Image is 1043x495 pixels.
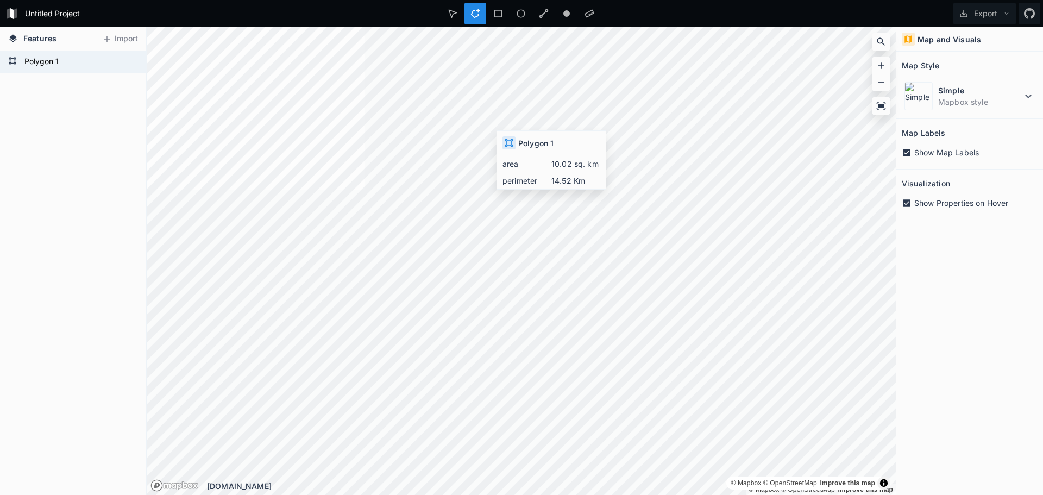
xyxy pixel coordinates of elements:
[150,479,198,492] a: Mapbox logo
[938,85,1022,96] dt: Simple
[820,479,875,487] a: Map feedback
[207,480,896,492] div: [DOMAIN_NAME]
[731,479,761,487] a: Mapbox
[904,82,933,110] img: Simple
[918,34,981,45] h4: Map and Visuals
[914,197,1008,209] span: Show Properties on Hover
[902,175,950,192] h2: Visualization
[902,57,939,74] h2: Map Style
[763,479,817,487] a: OpenStreetMap
[781,486,835,493] a: OpenStreetMap
[838,486,893,493] a: Map feedback
[97,30,143,48] button: Import
[881,477,887,489] span: Toggle attribution
[902,124,945,141] h2: Map Labels
[877,477,890,490] button: Toggle attribution
[914,147,979,158] span: Show Map Labels
[749,486,779,493] a: Mapbox
[938,96,1022,108] dd: Mapbox style
[150,479,163,492] a: Mapbox logo
[953,3,1016,24] button: Export
[23,33,56,44] span: Features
